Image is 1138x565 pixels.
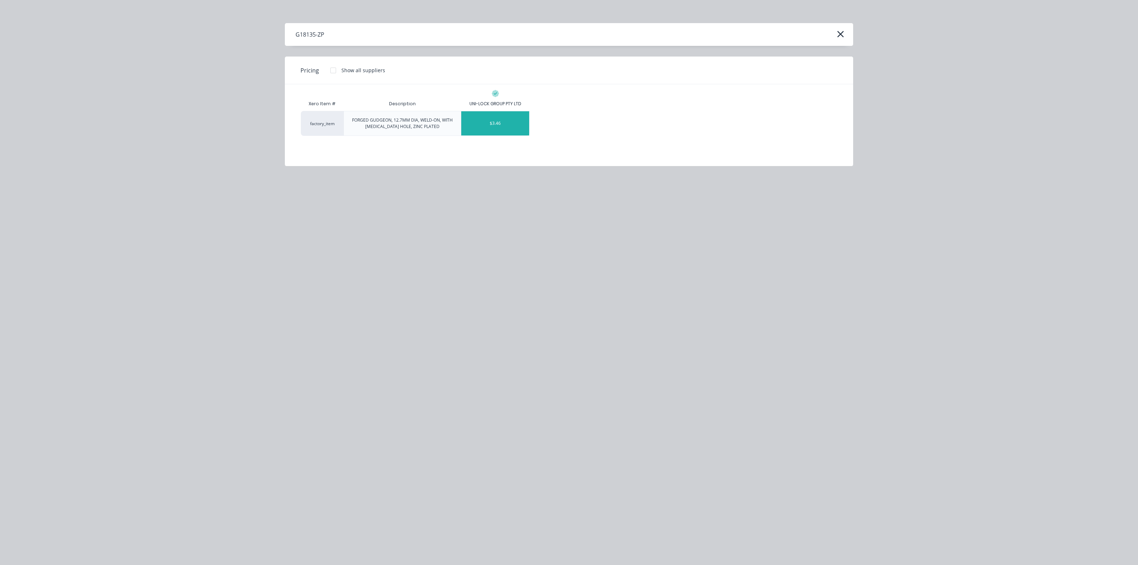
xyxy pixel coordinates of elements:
div: Description [383,95,421,113]
div: Show all suppliers [341,66,385,74]
span: Pricing [301,66,319,75]
div: Xero Item # [301,97,344,111]
div: G18135-ZP [296,30,324,39]
div: UNI-LOCK GROUP PTY LTD [469,101,521,107]
div: FORGED GUDGEON, 12.7MM DIA, WELD-ON, WITH [MEDICAL_DATA] HOLE, ZINC PLATED [350,117,455,130]
div: $3.46 [461,111,529,135]
div: factory_item [301,111,344,136]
